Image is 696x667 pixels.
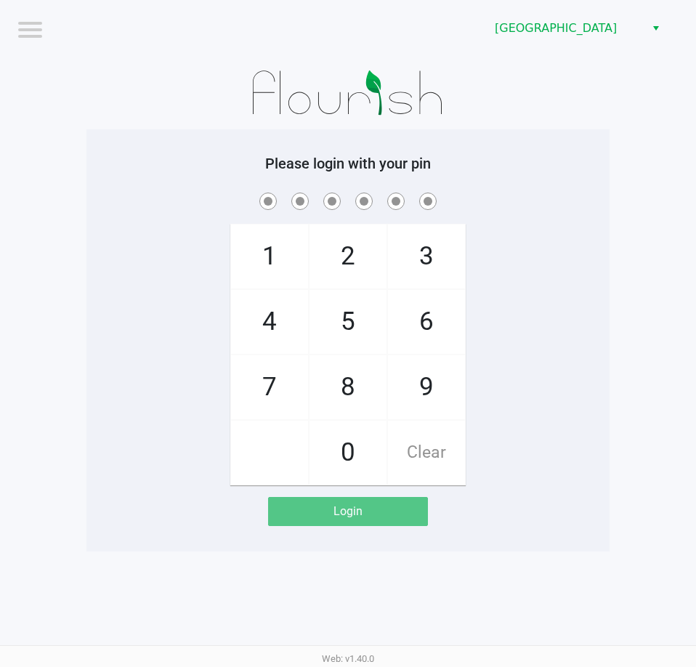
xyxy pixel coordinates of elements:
span: 6 [388,290,465,354]
span: 7 [231,355,308,419]
span: 1 [231,225,308,288]
button: Select [645,15,666,41]
span: 2 [309,225,387,288]
span: 5 [309,290,387,354]
span: 3 [388,225,465,288]
span: [GEOGRAPHIC_DATA] [495,20,636,37]
h5: Please login with your pin [97,155,599,172]
span: 9 [388,355,465,419]
span: 0 [309,421,387,485]
span: 8 [309,355,387,419]
span: Clear [388,421,465,485]
span: 4 [231,290,308,354]
span: Web: v1.40.0 [322,653,374,664]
